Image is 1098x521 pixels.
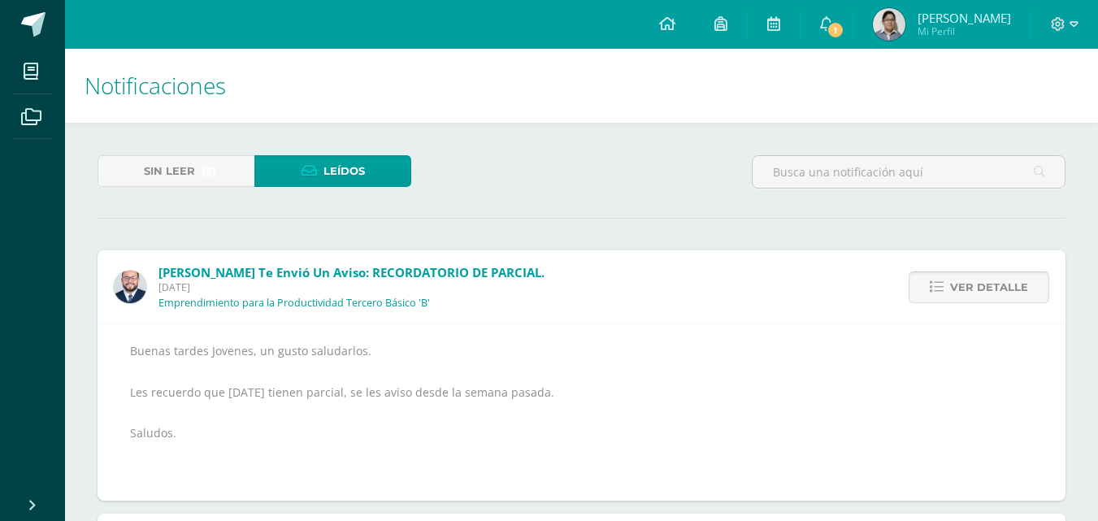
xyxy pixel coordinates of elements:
[827,21,844,39] span: 1
[98,155,254,187] a: Sin leer(2)
[918,24,1011,38] span: Mi Perfil
[950,272,1028,302] span: Ver detalle
[158,297,430,310] p: Emprendimiento para la Productividad Tercero Básico 'B'
[114,271,146,303] img: eaa624bfc361f5d4e8a554d75d1a3cf6.png
[130,341,1033,484] div: Buenas tardes Jovenes, un gusto saludarlos. Les recuerdo que [DATE] tienen parcial, se les aviso ...
[873,8,905,41] img: 08d55dac451e2f653b67fa7260e6238e.png
[323,156,365,186] span: Leídos
[753,156,1065,188] input: Busca una notificación aquí
[144,156,195,186] span: Sin leer
[158,280,545,294] span: [DATE]
[85,70,226,101] span: Notificaciones
[918,10,1011,26] span: [PERSON_NAME]
[254,155,411,187] a: Leídos
[158,264,545,280] span: [PERSON_NAME] te envió un aviso: RECORDATORIO DE PARCIAL.
[202,156,216,186] span: (2)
